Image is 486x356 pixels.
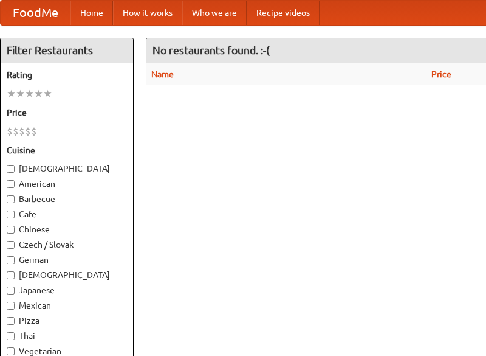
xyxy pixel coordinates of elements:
input: Mexican [7,302,15,310]
input: Japanese [7,287,15,295]
input: Czech / Slovak [7,241,15,249]
li: ★ [16,87,25,100]
li: $ [7,125,13,138]
li: $ [13,125,19,138]
ng-pluralize: No restaurants found. :-( [152,44,270,56]
label: Mexican [7,299,127,312]
li: $ [25,125,31,138]
label: Pizza [7,315,127,327]
input: [DEMOGRAPHIC_DATA] [7,165,15,173]
li: ★ [34,87,43,100]
input: Cafe [7,211,15,218]
label: Thai [7,330,127,342]
a: How it works [113,1,182,25]
input: Barbecue [7,195,15,203]
input: [DEMOGRAPHIC_DATA] [7,271,15,279]
label: Barbecue [7,193,127,205]
h5: Cuisine [7,144,127,156]
label: [DEMOGRAPHIC_DATA] [7,162,127,175]
li: ★ [43,87,52,100]
input: German [7,256,15,264]
a: FoodMe [1,1,70,25]
input: Chinese [7,226,15,234]
input: Vegetarian [7,347,15,355]
a: Name [151,69,174,79]
a: Price [431,69,451,79]
label: [DEMOGRAPHIC_DATA] [7,269,127,281]
label: Chinese [7,223,127,236]
a: Home [70,1,113,25]
h5: Price [7,106,127,119]
input: Pizza [7,317,15,325]
label: American [7,178,127,190]
label: German [7,254,127,266]
li: $ [19,125,25,138]
a: Who we are [182,1,247,25]
li: ★ [25,87,34,100]
input: American [7,180,15,188]
li: $ [31,125,37,138]
label: Japanese [7,284,127,296]
label: Czech / Slovak [7,239,127,251]
h5: Rating [7,69,127,81]
input: Thai [7,332,15,340]
h4: Filter Restaurants [1,38,133,63]
label: Cafe [7,208,127,220]
a: Recipe videos [247,1,320,25]
li: ★ [7,87,16,100]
